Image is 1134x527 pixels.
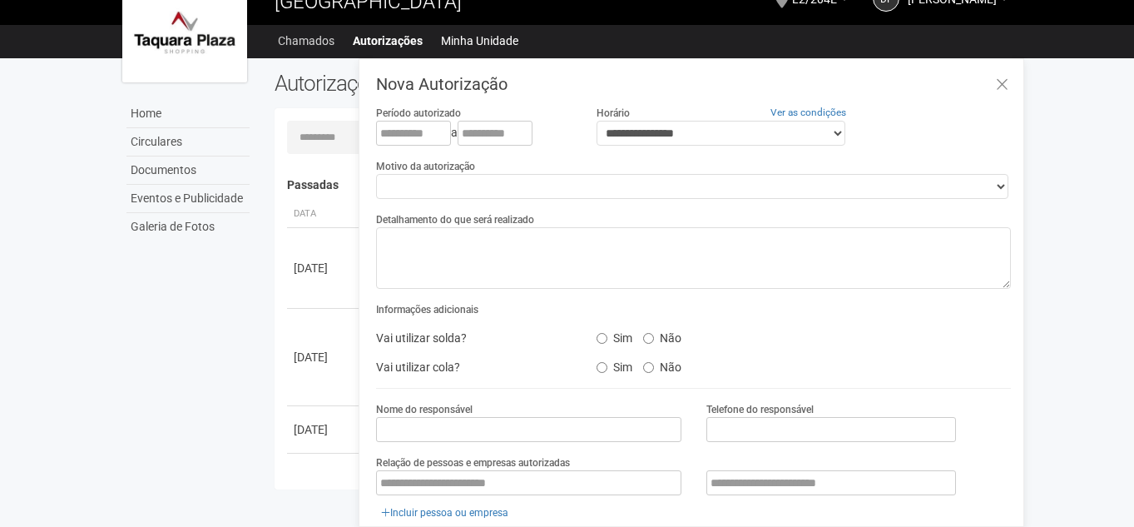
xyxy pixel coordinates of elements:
[597,326,632,346] label: Sim
[126,157,250,185] a: Documentos
[364,326,583,351] div: Vai utilizar solda?
[376,159,475,174] label: Motivo da autorização
[126,185,250,213] a: Eventos e Publicidade
[376,106,461,121] label: Período autorizado
[643,333,654,344] input: Não
[597,333,607,344] input: Sim
[353,29,423,52] a: Autorizações
[597,362,607,373] input: Sim
[294,421,355,438] div: [DATE]
[126,213,250,241] a: Galeria de Fotos
[376,121,571,146] div: a
[376,76,1011,92] h3: Nova Autorização
[294,260,355,276] div: [DATE]
[364,355,583,380] div: Vai utilizar cola?
[643,362,654,373] input: Não
[597,106,630,121] label: Horário
[294,477,355,494] div: [DATE]
[287,179,1000,191] h4: Passadas
[294,349,355,365] div: [DATE]
[376,212,534,227] label: Detalhamento do que será realizado
[706,402,814,417] label: Telefone do responsável
[126,128,250,157] a: Circulares
[643,355,681,375] label: Não
[643,326,681,346] label: Não
[376,402,473,417] label: Nome do responsável
[126,100,250,128] a: Home
[770,107,846,118] a: Ver as condições
[441,29,518,52] a: Minha Unidade
[287,201,362,228] th: Data
[278,29,334,52] a: Chamados
[275,71,631,96] h2: Autorizações
[376,455,570,470] label: Relação de pessoas e empresas autorizadas
[376,504,513,522] a: Incluir pessoa ou empresa
[597,355,632,375] label: Sim
[376,302,478,317] label: Informações adicionais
